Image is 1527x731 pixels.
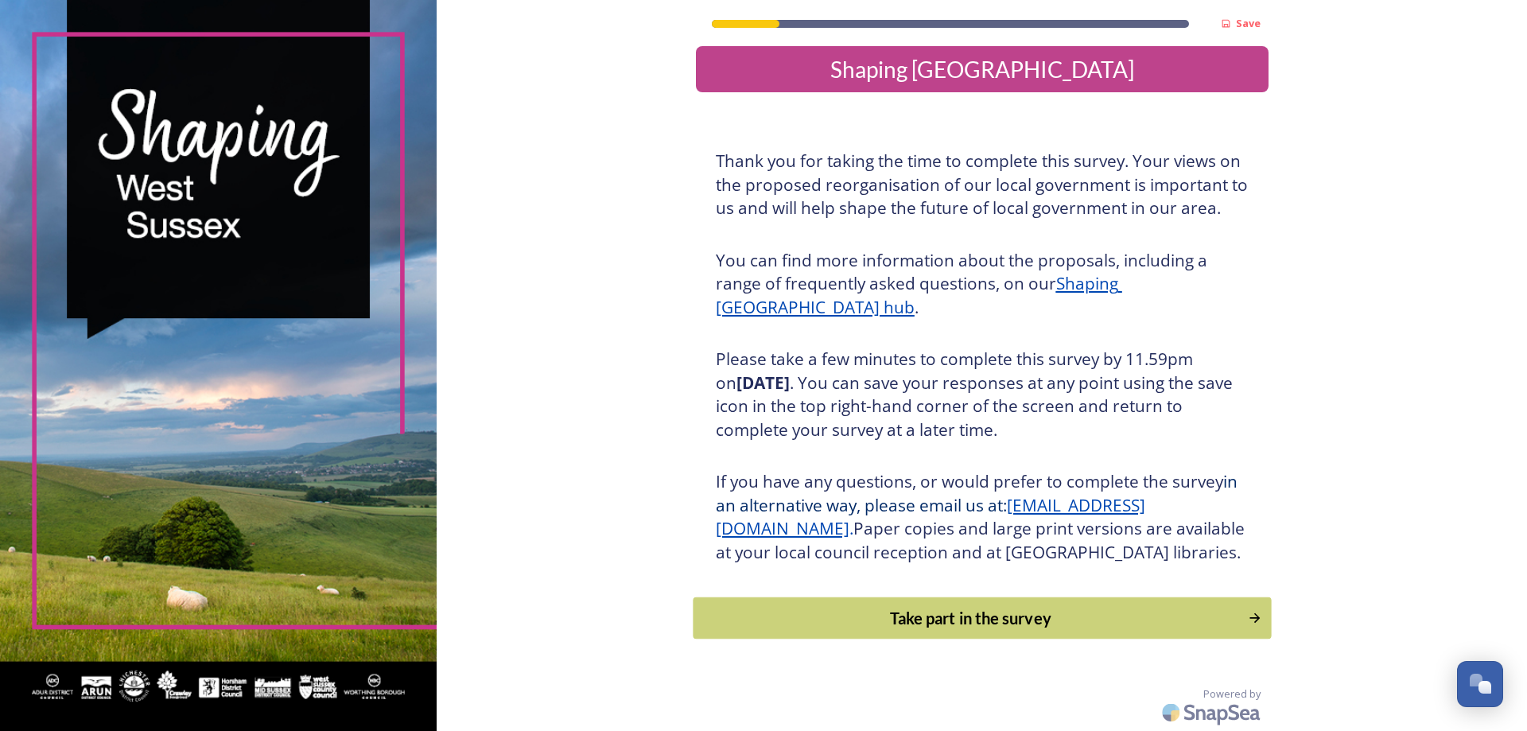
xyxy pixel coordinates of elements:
[701,606,1239,630] div: Take part in the survey
[702,52,1262,86] div: Shaping [GEOGRAPHIC_DATA]
[716,494,1145,540] a: [EMAIL_ADDRESS][DOMAIN_NAME]
[1236,16,1261,30] strong: Save
[716,348,1249,441] h3: Please take a few minutes to complete this survey by 11.59pm on . You can save your responses at ...
[1157,694,1269,731] img: SnapSea Logo
[716,249,1249,320] h3: You can find more information about the proposals, including a range of frequently asked question...
[716,470,1249,564] h3: If you have any questions, or would prefer to complete the survey Paper copies and large print ve...
[849,517,853,539] span: .
[1203,686,1261,702] span: Powered by
[693,597,1271,640] button: Continue
[716,272,1122,318] a: Shaping [GEOGRAPHIC_DATA] hub
[716,150,1249,220] h3: Thank you for taking the time to complete this survey. Your views on the proposed reorganisation ...
[716,470,1241,516] span: in an alternative way, please email us at:
[736,371,790,394] strong: [DATE]
[1457,661,1503,707] button: Open Chat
